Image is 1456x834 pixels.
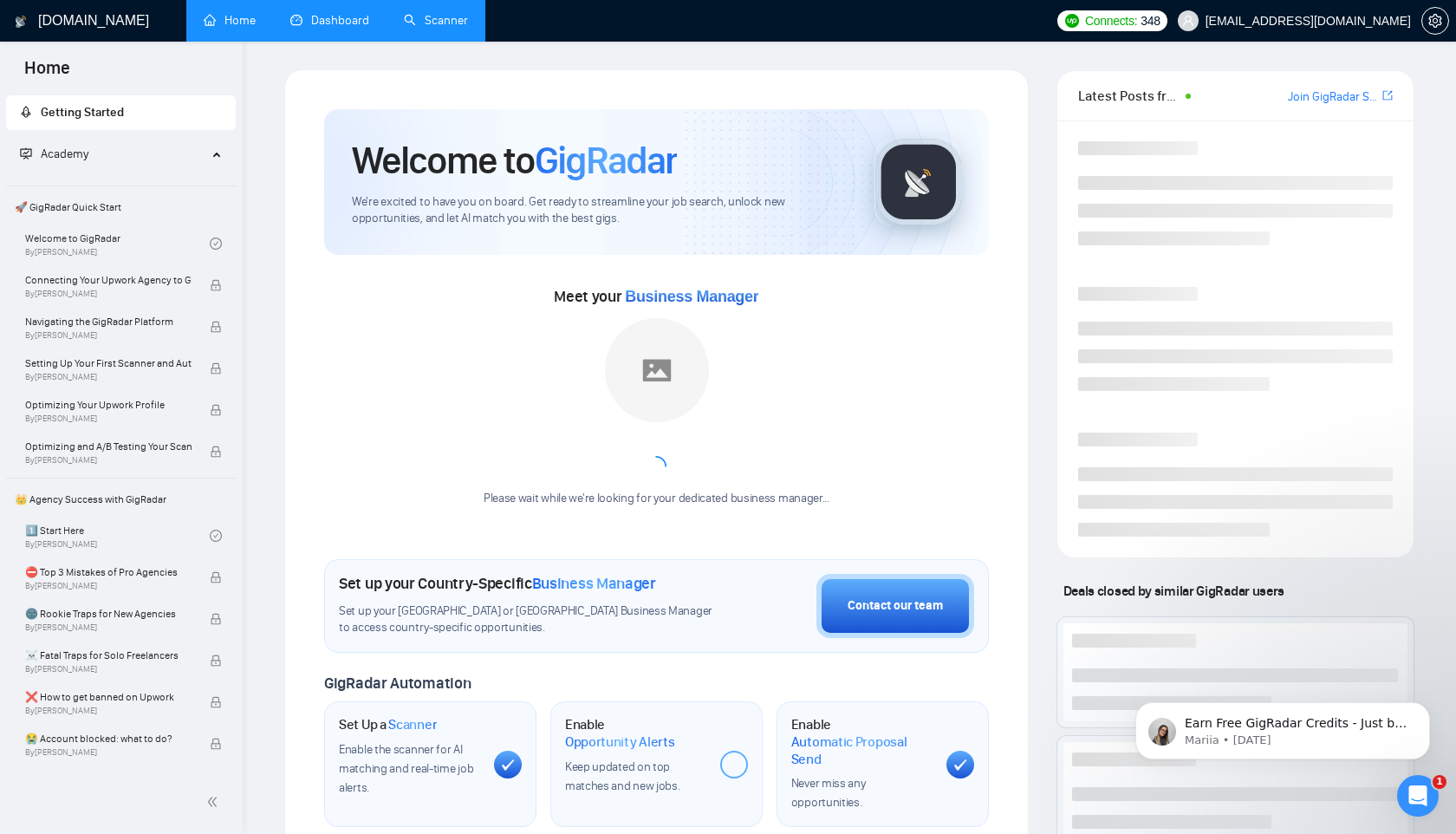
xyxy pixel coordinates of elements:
span: lock [210,655,222,667]
img: logo [15,8,27,36]
span: double-left [206,793,224,811]
button: Contact our team [816,574,974,638]
span: ⛔ Top 3 Mistakes of Pro Agencies [25,564,192,581]
span: By [PERSON_NAME] [25,581,192,591]
span: Latest Posts from the GigRadar Community [1078,85,1180,107]
span: Scanner [388,716,437,733]
span: Set up your [GEOGRAPHIC_DATA] or [GEOGRAPHIC_DATA] Business Manager to access country-specific op... [339,603,720,636]
span: Business Manager [532,574,656,593]
span: Optimizing Your Upwork Profile [25,396,192,414]
span: Optimizing and A/B Testing Your Scanner for Better Results [25,438,192,455]
span: 😭 Account blocked: what to do? [25,730,192,747]
div: Please wait while we're looking for your dedicated business manager... [473,491,840,507]
span: user [1182,15,1194,27]
li: Getting Started [6,95,236,130]
a: searchScanner [404,13,468,28]
span: Deals closed by similar GigRadar users [1056,576,1291,606]
span: lock [210,446,222,458]
a: export [1382,88,1393,104]
span: Automatic Proposal Send [791,733,933,767]
span: lock [210,696,222,708]
span: lock [210,321,222,333]
div: Contact our team [848,596,943,616]
span: 🌚 Rookie Traps for New Agencies [25,605,192,622]
span: By [PERSON_NAME] [25,330,192,341]
span: Business Manager [625,288,758,305]
span: lock [210,738,222,750]
span: Never miss any opportunities. [791,776,866,810]
span: ☠️ Fatal Traps for Solo Freelancers [25,647,192,664]
span: loading [641,452,671,481]
span: setting [1422,14,1448,28]
span: lock [210,571,222,583]
h1: Welcome to [352,137,677,184]
span: Getting Started [41,105,124,120]
span: rocket [20,106,32,118]
span: Enable the scanner for AI matching and real-time job alerts. [339,742,473,795]
button: setting [1421,7,1449,35]
iframe: Intercom live chat [1397,775,1439,817]
span: check-circle [210,530,222,542]
span: We're excited to have you on board. Get ready to streamline your job search, unlock new opportuni... [352,194,847,227]
span: By [PERSON_NAME] [25,664,192,674]
span: Setting Up Your First Scanner and Auto-Bidder [25,355,192,372]
img: upwork-logo.png [1065,14,1079,28]
a: Welcome to GigRadarBy[PERSON_NAME] [25,225,210,263]
a: setting [1421,14,1449,28]
span: lock [210,362,222,375]
span: GigRadar [535,137,677,184]
span: Navigating the GigRadar Platform [25,313,192,330]
span: ❌ How to get banned on Upwork [25,688,192,706]
span: Academy [41,147,88,161]
span: lock [210,404,222,416]
span: lock [210,613,222,625]
span: Academy [20,147,88,161]
span: Connecting Your Upwork Agency to GigRadar [25,271,192,289]
span: By [PERSON_NAME] [25,289,192,299]
span: Connects: [1085,11,1137,30]
h1: Set Up a [339,716,437,733]
iframe: Intercom notifications message [1109,666,1456,787]
span: By [PERSON_NAME] [25,747,192,758]
span: By [PERSON_NAME] [25,622,192,633]
img: placeholder.png [605,318,709,422]
span: lock [210,279,222,291]
img: gigradar-logo.png [875,139,962,225]
a: 1️⃣ Start HereBy[PERSON_NAME] [25,517,210,555]
span: By [PERSON_NAME] [25,706,192,716]
h1: Enable [791,716,933,767]
span: By [PERSON_NAME] [25,372,192,382]
span: 1 [1433,775,1446,789]
span: Opportunity Alerts [565,733,675,751]
a: Join GigRadar Slack Community [1288,88,1379,107]
span: export [1382,88,1393,102]
span: By [PERSON_NAME] [25,455,192,466]
a: homeHome [204,13,256,28]
span: fund-projection-screen [20,147,32,160]
span: By [PERSON_NAME] [25,414,192,424]
h1: Enable [565,716,706,750]
span: Meet your [554,287,758,306]
span: Keep updated on top matches and new jobs. [565,759,680,793]
span: 348 [1141,11,1160,30]
span: 👑 Agency Success with GigRadar [8,482,234,517]
span: Home [10,55,84,92]
h1: Set up your Country-Specific [339,574,656,593]
a: dashboardDashboard [290,13,369,28]
span: GigRadar Automation [324,674,471,693]
span: 🚀 GigRadar Quick Start [8,190,234,225]
span: check-circle [210,238,222,250]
